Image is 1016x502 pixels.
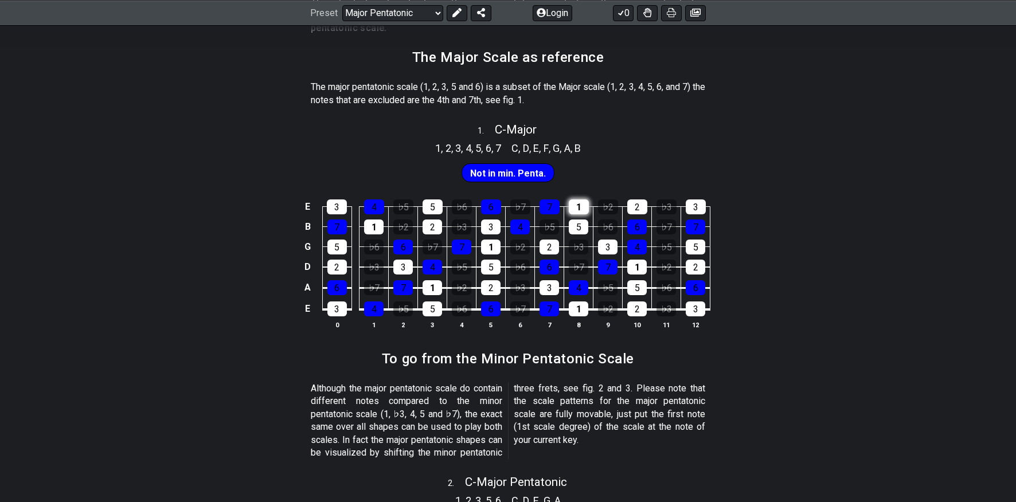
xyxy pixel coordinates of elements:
th: 11 [652,319,681,331]
div: 6 [481,199,501,214]
th: 1 [359,319,389,331]
div: 2 [481,280,501,295]
div: 7 [393,280,413,295]
th: 3 [418,319,447,331]
th: 4 [447,319,476,331]
div: 2 [627,199,647,214]
div: ♭3 [364,260,384,274]
div: ♭3 [657,199,677,214]
div: ♭6 [657,280,676,295]
div: ♭6 [364,240,384,254]
div: 2 [327,260,347,274]
div: 5 [686,240,705,254]
div: ♭2 [452,280,471,295]
div: 2 [423,219,442,234]
div: 7 [540,301,559,316]
div: 6 [393,240,413,254]
span: , [461,140,466,156]
div: 1 [569,301,588,316]
span: , [491,140,496,156]
span: First enable full edit mode to edit [470,165,546,182]
div: 1 [423,280,442,295]
section: Scale pitch classes [506,138,586,156]
div: ♭5 [393,199,413,214]
span: 4 [466,140,471,156]
span: Preset [310,7,338,18]
div: 3 [393,260,413,274]
span: , [570,140,575,156]
div: ♭2 [510,240,530,254]
div: 7 [540,199,560,214]
th: 9 [593,319,623,331]
span: D [523,140,529,156]
div: 4 [364,301,384,316]
div: ♭6 [510,260,530,274]
div: ♭2 [657,260,676,274]
div: ♭6 [452,199,472,214]
th: 2 [389,319,418,331]
td: A [301,277,315,298]
div: ♭6 [598,219,618,234]
span: C [511,140,518,156]
p: Although the major pentatonic scale do contain different notes compared to the minor pentatonic s... [311,382,705,459]
span: 3 [455,140,461,156]
span: 2 . [448,477,465,490]
h2: The Major Scale as reference [412,51,604,64]
span: , [481,140,486,156]
span: , [549,140,553,156]
span: A [564,140,570,156]
div: 7 [452,240,471,254]
div: 5 [327,240,347,254]
div: ♭2 [393,219,413,234]
div: 3 [327,301,347,316]
span: C - Major [495,123,537,136]
td: E [301,298,315,320]
th: 6 [506,319,535,331]
div: 3 [686,301,705,316]
button: Toggle Dexterity for all fretkits [637,5,658,21]
td: G [301,237,315,257]
div: 1 [569,199,589,214]
div: ♭2 [598,301,618,316]
div: ♭3 [657,301,676,316]
th: 10 [623,319,652,331]
span: , [451,140,456,156]
td: E [301,197,315,217]
div: 1 [627,260,647,274]
th: 7 [535,319,564,331]
span: , [518,140,523,156]
th: 5 [476,319,506,331]
span: 6 [486,140,491,156]
span: E [533,140,539,156]
div: 2 [540,240,559,254]
div: 3 [598,240,618,254]
section: Scale pitch classes [430,138,506,156]
div: 7 [327,219,347,234]
div: 3 [327,199,347,214]
div: ♭3 [569,240,588,254]
div: 4 [423,260,442,274]
td: D [301,257,315,277]
div: ♭7 [569,260,588,274]
div: ♭5 [540,219,559,234]
td: B [301,217,315,237]
button: Share Preset [471,5,491,21]
span: C - Major Pentatonic [465,475,567,489]
div: 4 [510,219,530,234]
div: ♭7 [657,219,676,234]
div: 4 [364,199,384,214]
div: ♭7 [510,301,530,316]
div: 2 [627,301,647,316]
div: 6 [327,280,347,295]
select: Preset [342,5,443,21]
div: 3 [540,280,559,295]
th: 12 [681,319,710,331]
span: , [441,140,446,156]
div: ♭6 [452,301,471,316]
button: Print [661,5,682,21]
button: Login [533,5,572,21]
div: 7 [598,260,618,274]
div: ♭3 [510,280,530,295]
th: 8 [564,319,593,331]
div: 5 [481,260,501,274]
